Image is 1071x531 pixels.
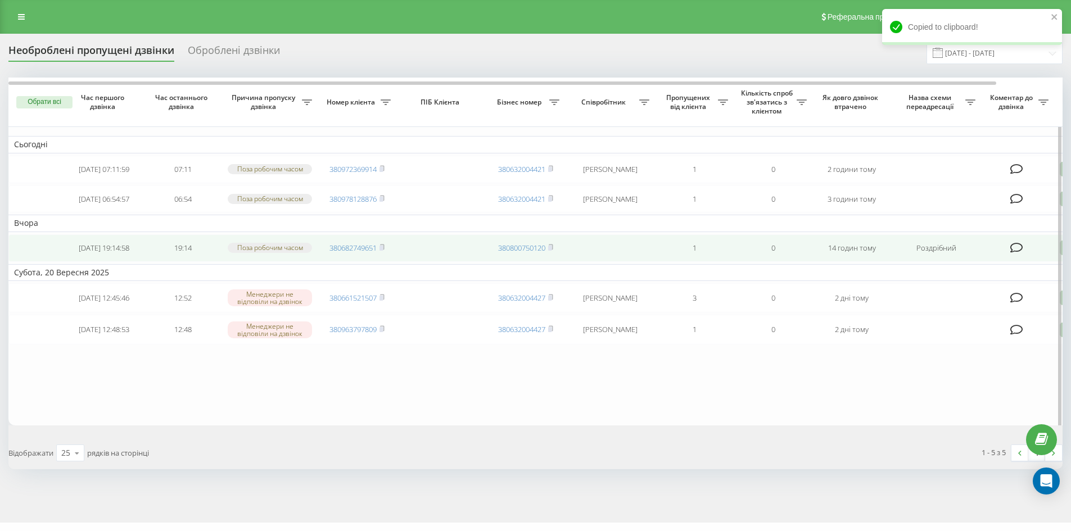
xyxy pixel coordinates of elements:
td: [DATE] 06:54:57 [65,185,143,213]
a: 380632004421 [498,164,545,174]
td: 06:54 [143,185,222,213]
div: 1 - 5 з 5 [982,447,1006,458]
span: Кількість спроб зв'язатись з клієнтом [739,89,797,115]
a: 380661521507 [329,293,377,303]
td: [PERSON_NAME] [565,185,655,213]
div: Open Intercom Messenger [1033,468,1060,494]
td: 07:11 [143,156,222,183]
td: [PERSON_NAME] [565,156,655,183]
td: 14 годин тому [812,234,891,262]
td: 0 [734,315,812,344]
div: 25 [61,447,70,459]
span: Номер клієнта [323,98,381,107]
td: 0 [734,185,812,213]
td: 12:48 [143,315,222,344]
span: Бізнес номер [492,98,549,107]
div: Необроблені пропущені дзвінки [8,44,174,62]
div: Оброблені дзвінки [188,44,280,62]
div: Поза робочим часом [228,164,312,174]
span: Як довго дзвінок втрачено [821,93,882,111]
td: 1 [655,156,734,183]
span: Коментар до дзвінка [987,93,1038,111]
a: 380632004421 [498,194,545,204]
div: Поза робочим часом [228,243,312,252]
span: Відображати [8,448,53,458]
div: Менеджери не відповіли на дзвінок [228,321,312,338]
div: Copied to clipboard! [882,9,1062,45]
a: 380963797809 [329,324,377,334]
td: [DATE] 19:14:58 [65,234,143,262]
div: Менеджери не відповіли на дзвінок [228,289,312,306]
button: Обрати всі [16,96,73,108]
td: [PERSON_NAME] [565,283,655,313]
td: 0 [734,234,812,262]
span: Реферальна програма [828,12,910,21]
span: рядків на сторінці [87,448,149,458]
a: 380978128876 [329,194,377,204]
span: Співробітник [571,98,639,107]
td: 2 дні тому [812,283,891,313]
td: 1 [655,315,734,344]
td: Роздрібний [891,234,981,262]
span: Причина пропуску дзвінка [228,93,302,111]
span: Час останнього дзвінка [152,93,213,111]
a: 380632004427 [498,293,545,303]
td: 1 [655,234,734,262]
a: 380972369914 [329,164,377,174]
td: [DATE] 07:11:59 [65,156,143,183]
td: [DATE] 12:45:46 [65,283,143,313]
a: 380682749651 [329,243,377,253]
span: Назва схеми переадресації [897,93,965,111]
span: Час першого дзвінка [74,93,134,111]
a: 380632004427 [498,324,545,334]
button: close [1051,12,1059,23]
td: 0 [734,156,812,183]
td: [DATE] 12:48:53 [65,315,143,344]
td: 2 години тому [812,156,891,183]
td: 3 [655,283,734,313]
span: Пропущених від клієнта [661,93,718,111]
td: 19:14 [143,234,222,262]
td: 0 [734,283,812,313]
td: [PERSON_NAME] [565,315,655,344]
span: ПІБ Клієнта [406,98,477,107]
td: 3 години тому [812,185,891,213]
td: 2 дні тому [812,315,891,344]
a: 380800750120 [498,243,545,253]
td: 1 [655,185,734,213]
td: 12:52 [143,283,222,313]
div: Поза робочим часом [228,194,312,203]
